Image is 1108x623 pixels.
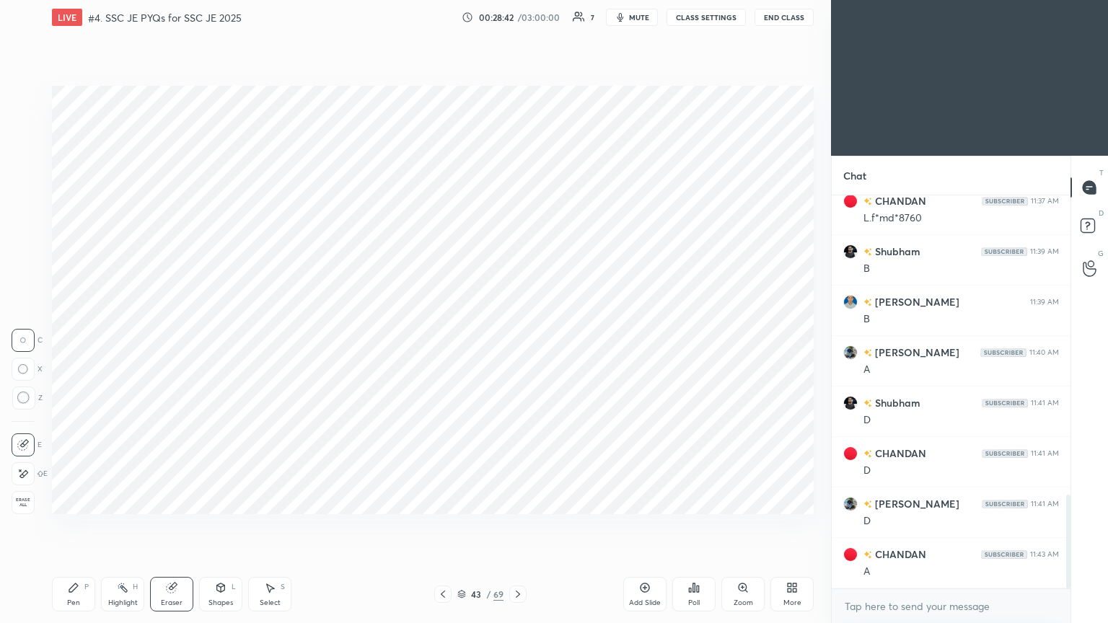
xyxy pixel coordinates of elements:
img: 3adf46f1a5d84f91af6f44c66497ebce.jpg [843,547,858,562]
button: CLASS SETTINGS [667,9,746,26]
div: A [863,363,1059,377]
div: 11:39 AM [1030,247,1059,256]
div: B [863,262,1059,276]
h6: CHANDAN [872,547,926,562]
img: 3adf46f1a5d84f91af6f44c66497ebce.jpg [843,446,858,461]
h6: Shubham [872,395,920,410]
img: no-rating-badge.077c3623.svg [863,248,872,256]
div: 11:41 AM [1031,399,1059,407]
img: f92fa4bba0114f6b9ce074517efe5c56.jpg [843,396,858,410]
img: no-rating-badge.077c3623.svg [863,198,872,206]
h4: #4. SSC JE PYQs for SSC JE 2025 [88,11,242,25]
img: Yh7BfnbMxzoAAAAASUVORK5CYII= [982,399,1028,407]
span: Erase all [12,498,34,508]
img: no-rating-badge.077c3623.svg [863,399,872,407]
h6: CHANDAN [872,193,926,208]
div: Eraser [161,599,183,606]
div: / [486,590,491,598]
div: 11:37 AM [1031,197,1059,206]
img: 3adf46f1a5d84f91af6f44c66497ebce.jpg [843,194,858,208]
img: no-rating-badge.077c3623.svg [863,500,872,508]
img: no-rating-badge.077c3623.svg [863,299,872,306]
div: Z [12,386,43,410]
img: f95e9f5b9c9e4b758edef5bb3bf53761.jpg [843,295,858,309]
div: L.f*md*8760 [863,211,1059,226]
img: no-rating-badge.077c3623.svg [863,551,872,559]
img: Yh7BfnbMxzoAAAAASUVORK5CYII= [982,500,1028,508]
img: 1996a41c05a54933bfa64e97c9bd7d8b.jpg [843,345,858,360]
div: E [12,462,48,485]
div: 11:41 AM [1031,449,1059,458]
h6: [PERSON_NAME] [872,345,959,360]
div: D [863,514,1059,529]
div: Poll [688,599,700,606]
img: Yh7BfnbMxzoAAAAASUVORK5CYII= [982,449,1028,458]
div: C [12,329,43,352]
h6: Shubham [872,244,920,259]
div: P [84,583,89,591]
h6: [PERSON_NAME] [872,496,959,511]
img: Yh7BfnbMxzoAAAAASUVORK5CYII= [981,247,1027,256]
div: 11:39 AM [1030,298,1059,306]
p: D [1099,208,1104,218]
img: Yh7BfnbMxzoAAAAASUVORK5CYII= [981,550,1027,559]
div: Highlight [108,599,138,606]
img: f92fa4bba0114f6b9ce074517efe5c56.jpg [843,244,858,259]
div: 11:40 AM [1029,348,1059,357]
h6: CHANDAN [872,446,926,461]
img: Yh7BfnbMxzoAAAAASUVORK5CYII= [980,348,1026,357]
div: 7 [591,14,594,21]
div: 11:43 AM [1030,550,1059,559]
img: Yh7BfnbMxzoAAAAASUVORK5CYII= [982,197,1028,206]
div: H [133,583,138,591]
p: Chat [832,156,878,195]
div: B [863,312,1059,327]
p: G [1098,248,1104,259]
span: mute [629,12,649,22]
div: Shapes [208,599,233,606]
div: Pen [67,599,80,606]
div: D [863,413,1059,428]
div: 69 [493,588,504,601]
div: E [12,433,42,456]
div: Select [260,599,281,606]
img: no-rating-badge.077c3623.svg [863,349,872,357]
button: mute [606,9,658,26]
div: More [783,599,801,606]
h6: [PERSON_NAME] [872,294,959,309]
div: 43 [469,590,483,598]
div: grid [832,195,1070,588]
img: no-rating-badge.077c3623.svg [863,450,872,458]
p: T [1099,167,1104,178]
div: LIVE [52,9,82,26]
div: L [232,583,236,591]
div: 11:41 AM [1031,500,1059,508]
img: 1996a41c05a54933bfa64e97c9bd7d8b.jpg [843,497,858,511]
div: X [12,358,43,381]
div: A [863,565,1059,579]
button: End Class [755,9,814,26]
div: S [281,583,285,591]
div: Add Slide [629,599,661,606]
div: Zoom [734,599,753,606]
div: D [863,464,1059,478]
